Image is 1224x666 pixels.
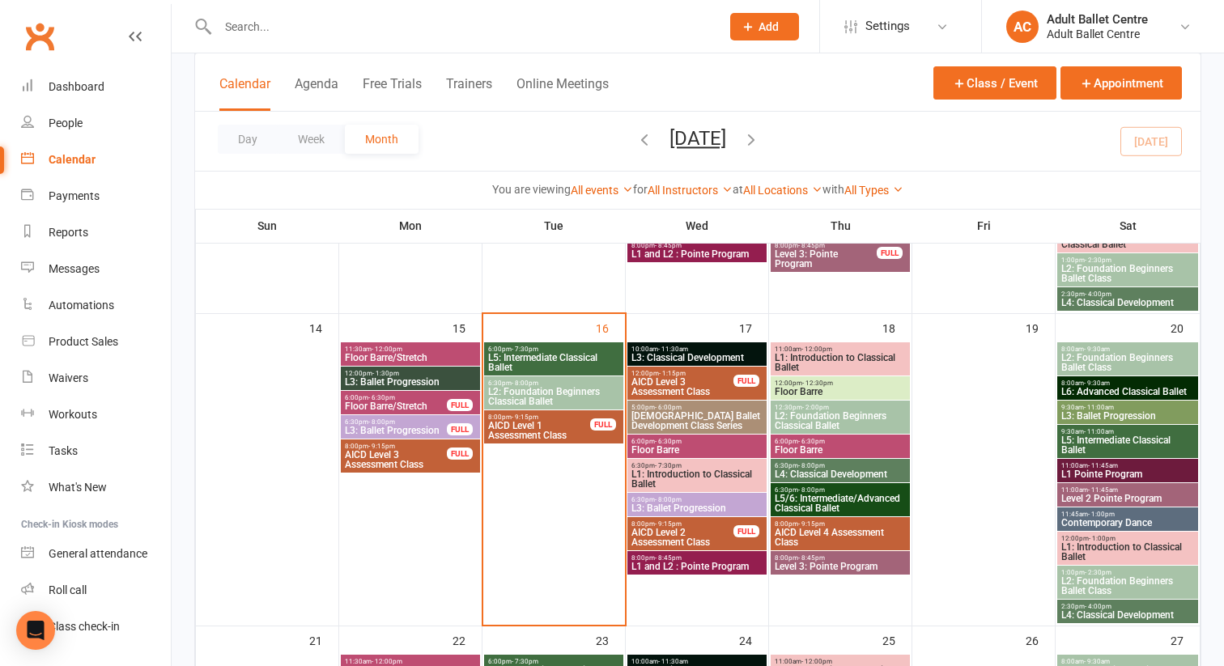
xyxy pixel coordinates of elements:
[49,226,88,239] div: Reports
[631,445,763,455] span: Floor Barre
[882,314,912,341] div: 18
[1060,380,1195,387] span: 8:00am
[631,658,763,665] span: 10:00am
[196,209,339,243] th: Sun
[1084,658,1110,665] span: - 9:30am
[447,448,473,460] div: FULL
[447,399,473,411] div: FULL
[759,20,779,33] span: Add
[368,443,395,450] span: - 9:15pm
[345,125,419,154] button: Month
[798,520,825,528] span: - 9:15pm
[1060,230,1166,249] span: L1: Introduction to Classical Ballet
[21,214,171,251] a: Reports
[1047,12,1148,27] div: Adult Ballet Centre
[655,496,682,503] span: - 8:00pm
[1084,428,1114,435] span: - 11:00am
[1060,298,1195,308] span: L4: Classical Development
[19,16,60,57] a: Clubworx
[1084,346,1110,353] span: - 9:30am
[631,496,763,503] span: 6:30pm
[1060,494,1195,503] span: Level 2 Pointe Program
[1060,291,1195,298] span: 2:30pm
[49,117,83,129] div: People
[631,242,763,249] span: 8:00pm
[655,438,682,445] span: - 6:30pm
[344,346,477,353] span: 11:30am
[482,209,626,243] th: Tue
[798,438,825,445] span: - 6:30pm
[21,251,171,287] a: Messages
[1088,511,1115,518] span: - 1:00pm
[882,626,912,653] div: 25
[801,346,832,353] span: - 12:00pm
[1085,603,1111,610] span: - 4:00pm
[1085,257,1111,264] span: - 2:30pm
[774,528,907,547] span: AICD Level 4 Assessment Class
[49,299,114,312] div: Automations
[363,76,422,111] button: Free Trials
[631,438,763,445] span: 6:00pm
[487,346,620,353] span: 6:00pm
[21,105,171,142] a: People
[49,335,118,348] div: Product Sales
[1060,658,1195,665] span: 8:00am
[1060,428,1195,435] span: 9:30am
[631,404,763,411] span: 5:00pm
[368,394,395,401] span: - 6:30pm
[774,658,907,665] span: 11:00am
[1060,469,1195,479] span: L1 Pointe Program
[571,184,633,197] a: All events
[1060,610,1195,620] span: L4: Classical Development
[447,423,473,435] div: FULL
[372,658,402,665] span: - 12:00pm
[631,562,763,571] span: L1 and L2 : Pointe Program
[774,387,907,397] span: Floor Barre
[658,658,688,665] span: - 11:30am
[774,438,907,445] span: 6:00pm
[1084,404,1114,411] span: - 11:00am
[21,178,171,214] a: Payments
[49,80,104,93] div: Dashboard
[372,346,402,353] span: - 12:00pm
[21,536,171,572] a: General attendance kiosk mode
[774,380,907,387] span: 12:00pm
[453,626,482,653] div: 22
[658,346,688,353] span: - 11:30am
[1089,535,1116,542] span: - 1:00pm
[339,209,482,243] th: Mon
[743,184,822,197] a: All Locations
[774,494,907,513] span: L5/6: Intermediate/Advanced Classical Ballet
[219,76,270,111] button: Calendar
[631,353,763,363] span: L3: Classical Development
[1060,353,1195,372] span: L2: Foundation Beginners Ballet Class
[631,554,763,562] span: 8:00pm
[21,397,171,433] a: Workouts
[631,346,763,353] span: 10:00am
[21,469,171,506] a: What's New
[774,469,907,479] span: L4: Classical Development
[49,547,147,560] div: General attendance
[1060,411,1195,421] span: L3: Ballet Progression
[774,242,878,249] span: 8:00pm
[344,370,477,377] span: 12:00pm
[1047,27,1148,41] div: Adult Ballet Centre
[21,287,171,324] a: Automations
[487,380,620,387] span: 6:30pm
[655,520,682,528] span: - 9:15pm
[492,183,571,196] strong: You are viewing
[774,411,907,431] span: L2: Foundation Beginners Classical Ballet
[774,404,907,411] span: 12:30pm
[21,433,171,469] a: Tasks
[1060,264,1195,283] span: L2: Foundation Beginners Ballet Class
[631,469,763,489] span: L1: Introduction to Classical Ballet
[1060,511,1195,518] span: 11:45am
[655,404,682,411] span: - 6:00pm
[631,520,734,528] span: 8:00pm
[669,127,726,150] button: [DATE]
[733,525,759,537] div: FULL
[213,15,709,38] input: Search...
[1060,535,1195,542] span: 12:00pm
[49,481,107,494] div: What's New
[1060,387,1195,397] span: L6: Advanced Classical Ballet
